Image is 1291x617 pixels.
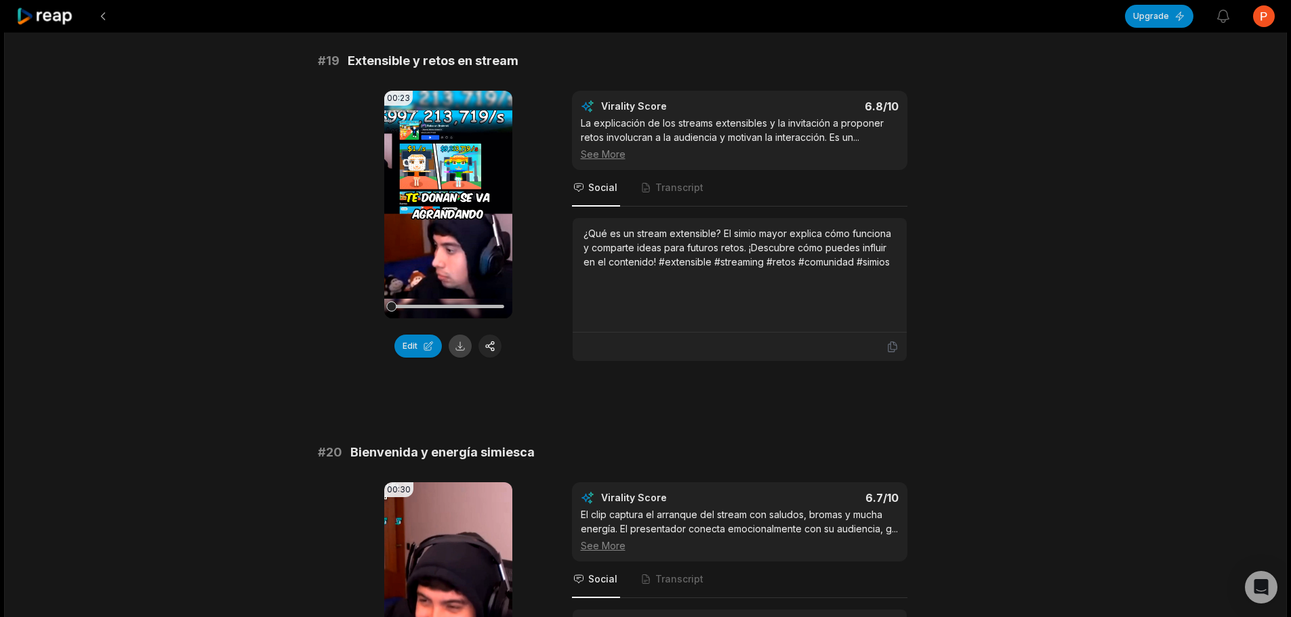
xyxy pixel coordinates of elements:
[655,572,703,586] span: Transcript
[1245,571,1277,603] div: Open Intercom Messenger
[583,226,896,269] div: ¿Qué es un stream extensible? El simio mayor explica cómo funciona y comparte ideas para futuros ...
[753,100,899,113] div: 6.8 /10
[394,335,442,358] button: Edit
[581,538,899,553] div: See More
[581,116,899,161] div: La explicación de los streams extensibles y la invitación a proponer retos involucran a la audien...
[318,51,340,70] span: # 19
[1125,5,1193,28] button: Upgrade
[581,507,899,553] div: El clip captura el arranque del stream con saludos, bromas y mucha energía. El presentador conect...
[572,170,907,207] nav: Tabs
[601,491,747,505] div: Virality Score
[588,181,617,194] span: Social
[581,147,899,161] div: See More
[588,572,617,586] span: Social
[601,100,747,113] div: Virality Score
[384,91,512,318] video: Your browser does not support mp4 format.
[572,561,907,598] nav: Tabs
[350,443,535,462] span: Bienvenida y energía simiesca
[753,491,899,505] div: 6.7 /10
[348,51,518,70] span: Extensible y retos en stream
[655,181,703,194] span: Transcript
[318,443,342,462] span: # 20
